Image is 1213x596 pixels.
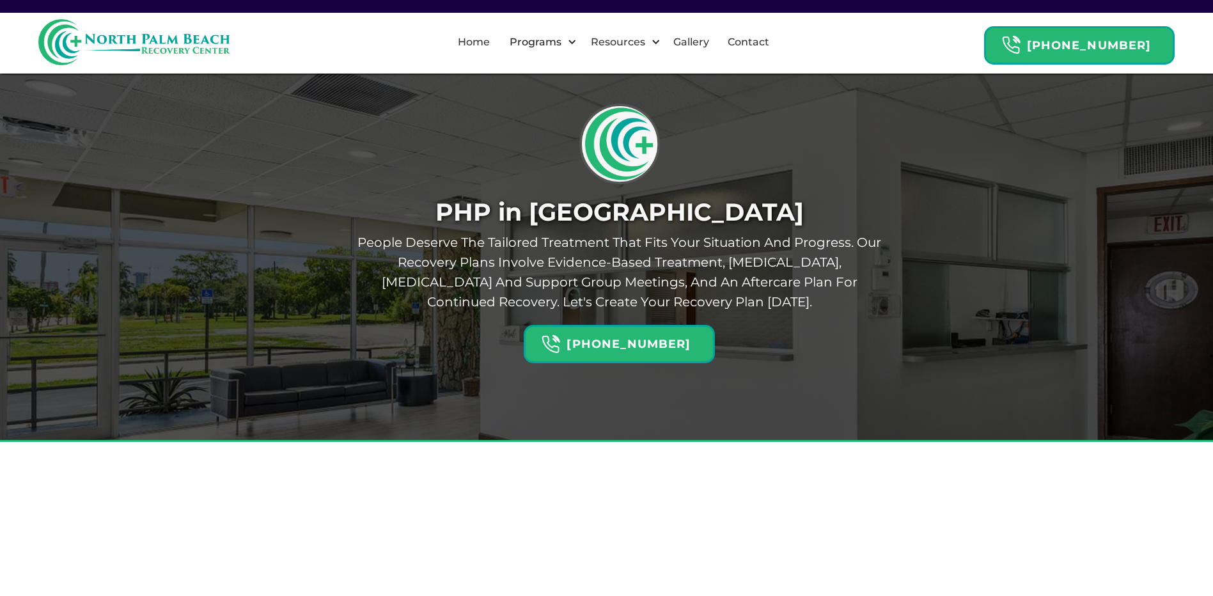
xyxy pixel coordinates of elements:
[1027,38,1151,52] strong: [PHONE_NUMBER]
[588,35,648,50] div: Resources
[1001,35,1021,55] img: Header Calendar Icons
[354,233,885,312] p: People deserve the tailored treatment that fits your situation and progress. Our recovery plans i...
[524,318,714,363] a: Header Calendar Icons[PHONE_NUMBER]
[450,22,497,63] a: Home
[567,337,691,351] strong: [PHONE_NUMBER]
[666,22,717,63] a: Gallery
[720,22,777,63] a: Contact
[506,35,565,50] div: Programs
[541,334,560,354] img: Header Calendar Icons
[354,198,885,226] h1: PHP in [GEOGRAPHIC_DATA]
[499,22,580,63] div: Programs
[984,20,1175,65] a: Header Calendar Icons[PHONE_NUMBER]
[580,22,664,63] div: Resources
